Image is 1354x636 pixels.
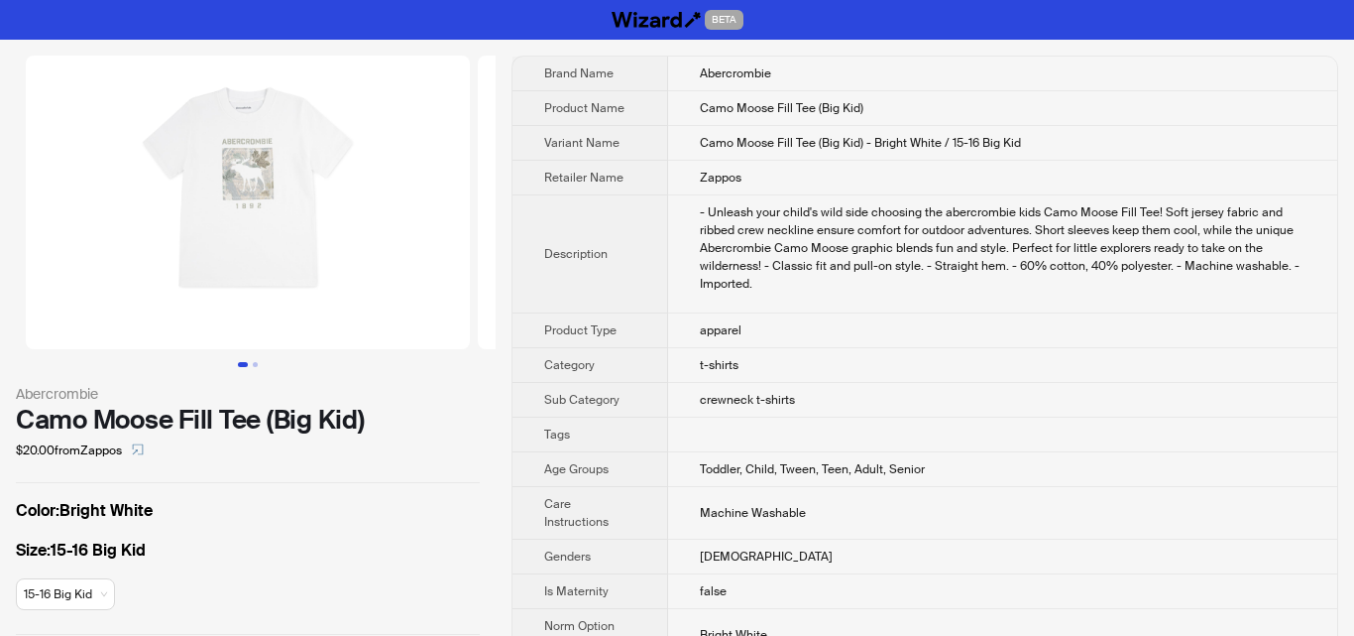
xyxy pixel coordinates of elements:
[700,583,727,599] span: false
[700,549,833,565] span: [DEMOGRAPHIC_DATA]
[544,392,620,408] span: Sub Category
[16,405,480,435] div: Camo Moose Fill Tee (Big Kid)
[544,135,620,151] span: Variant Name
[705,10,743,30] span: BETA
[544,65,614,81] span: Brand Name
[544,583,609,599] span: Is Maternity
[544,461,609,477] span: Age Groups
[700,505,806,521] span: Machine Washable
[700,170,741,186] span: Zappos
[544,100,624,116] span: Product Name
[544,427,570,443] span: Tags
[700,322,741,338] span: apparel
[700,135,1021,151] span: Camo Moose Fill Tee (Big Kid) - Bright White / 15-16 Big Kid
[700,203,1305,293] div: - Unleash your child's wild side choosing the abercrombie kids Camo Moose Fill Tee! Soft jersey f...
[24,579,107,609] span: available
[16,540,51,561] span: Size :
[700,392,795,408] span: crewneck t-shirts
[544,357,595,373] span: Category
[544,549,591,565] span: Genders
[132,444,144,455] span: select
[700,65,771,81] span: Abercrombie
[26,56,470,349] img: Camo Moose Fill Tee (Big Kid) Camo Moose Fill Tee (Big Kid) - Bright White / 15-16 Big Kid image 1
[700,100,863,116] span: Camo Moose Fill Tee (Big Kid)
[544,496,609,530] span: Care Instructions
[16,499,480,523] label: Bright White
[544,170,623,186] span: Retailer Name
[16,383,480,405] div: Abercrombie
[478,56,922,349] img: Camo Moose Fill Tee (Big Kid) Camo Moose Fill Tee (Big Kid) - Bright White / 15-16 Big Kid image 2
[544,322,617,338] span: Product Type
[544,246,608,262] span: Description
[700,461,925,477] span: Toddler, Child, Tween, Teen, Adult, Senior
[238,362,248,367] button: Go to slide 1
[16,539,480,563] label: 15-16 Big Kid
[700,357,738,373] span: t-shirts
[16,435,480,466] div: $20.00 from Zappos
[16,500,59,521] span: Color :
[253,362,258,367] button: Go to slide 2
